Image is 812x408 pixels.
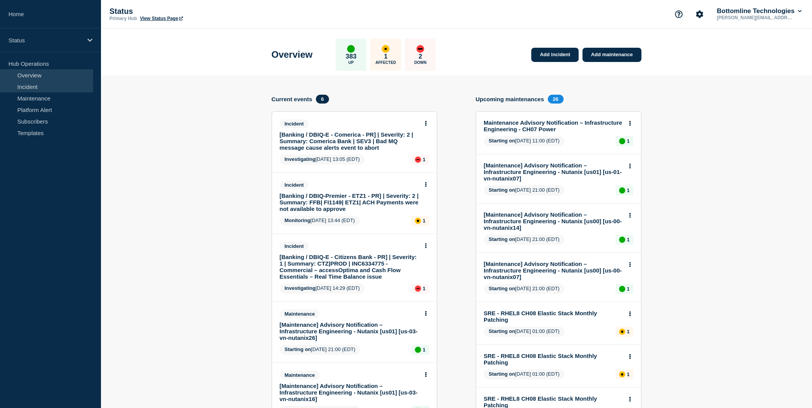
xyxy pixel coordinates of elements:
span: Starting on [489,286,516,291]
div: affected [415,218,421,224]
p: 1 [423,286,425,291]
p: Primary Hub [109,16,137,21]
a: [Banking / DBIQ-E - Citizens Bank - PR] | Severity: 1 | Summary: CTZ|PROD | INC6334775 - Commerci... [280,254,419,280]
a: [Maintenance] Advisory Notification – Infrastructure Engineering - Nutanix [us00] [us-00-vn-nutan... [484,211,623,231]
div: affected [382,45,390,53]
a: [Banking / DBIQ-Premier - ETZ1 - PR] | Severity: 2 | Summary: FFB| FI1149| ETZ1| ACH Payments wer... [280,192,419,212]
span: [DATE] 13:44 (EDT) [280,216,360,226]
div: up [619,286,625,292]
span: [DATE] 21:00 (EDT) [280,345,361,355]
div: down [417,45,424,53]
a: SRE - RHEL8 CH08 Elastic Stack Monthly Patching [484,353,623,366]
a: [Banking / DBIQ-E - Comerica - PR] | Severity: 2 | Summary: Comerica Bank | SEV3 | Bad MQ message... [280,131,419,151]
p: Down [414,60,427,65]
span: Starting on [285,346,311,352]
span: [DATE] 01:00 (EDT) [484,327,565,337]
div: affected [619,329,625,335]
p: 1 [627,138,630,144]
span: Starting on [489,328,516,334]
span: Incident [280,181,309,189]
span: [DATE] 11:00 (EDT) [484,136,565,146]
p: 1 [627,286,630,292]
p: Status [109,7,264,16]
div: up [415,347,421,353]
p: 1 [627,329,630,334]
p: 1 [423,157,425,162]
span: Incident [280,242,309,251]
div: up [619,138,625,144]
div: up [619,237,625,243]
p: Affected [376,60,396,65]
div: down [415,286,421,292]
span: Maintenance [280,371,320,380]
span: [DATE] 21:00 (EDT) [484,284,565,294]
button: Support [671,6,687,22]
p: Up [348,60,354,65]
span: Investigating [285,285,316,291]
span: [DATE] 14:29 (EDT) [280,284,365,294]
div: down [415,157,421,163]
p: Status [8,37,82,43]
span: Incident [280,119,309,128]
button: Bottomline Technologies [716,7,804,15]
a: SRE - RHEL8 CH08 Elastic Stack Monthly Patching [484,310,623,323]
p: 1 [423,347,425,353]
a: Add maintenance [583,48,641,62]
span: [DATE] 13:05 (EDT) [280,155,365,165]
p: 1 [384,53,388,60]
span: Investigating [285,156,316,162]
a: [Maintenance] Advisory Notification – Infrastructure Engineering - Nutanix [us01] [us-03-vn-nutan... [280,321,419,341]
span: [DATE] 21:00 (EDT) [484,186,565,196]
a: Maintenance Advisory Notification – Infrastructure Engineering - CH07 Power [484,119,623,132]
a: [Maintenance] Advisory Notification – Infrastructure Engineering - Nutanix [us00] [us-00-vn-nutan... [484,261,623,280]
span: Maintenance [280,309,320,318]
p: 1 [423,218,425,224]
p: [PERSON_NAME][EMAIL_ADDRESS][PERSON_NAME][DOMAIN_NAME] [716,15,796,20]
p: 1 [627,371,630,377]
span: 26 [548,95,563,104]
h4: Upcoming maintenances [476,96,545,102]
div: up [619,187,625,194]
span: Starting on [489,138,516,144]
div: up [347,45,355,53]
h4: Current events [272,96,313,102]
span: Starting on [489,187,516,193]
p: 1 [627,237,630,242]
a: View Status Page [140,16,183,21]
span: Starting on [489,371,516,377]
p: 383 [346,53,356,60]
span: 6 [316,95,329,104]
h1: Overview [272,49,313,60]
div: affected [619,371,625,378]
span: Starting on [489,236,516,242]
p: 1 [627,187,630,193]
a: [Maintenance] Advisory Notification – Infrastructure Engineering - Nutanix [us01] [us-03-vn-nutan... [280,383,419,402]
a: [Maintenance] Advisory Notification – Infrastructure Engineering - Nutanix [us01] [us-01-vn-nutan... [484,162,623,182]
button: Account settings [692,6,708,22]
span: [DATE] 01:00 (EDT) [484,370,565,380]
a: Add incident [531,48,579,62]
span: Monitoring [285,217,311,223]
span: [DATE] 21:00 (EDT) [484,235,565,245]
p: 2 [419,53,422,60]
